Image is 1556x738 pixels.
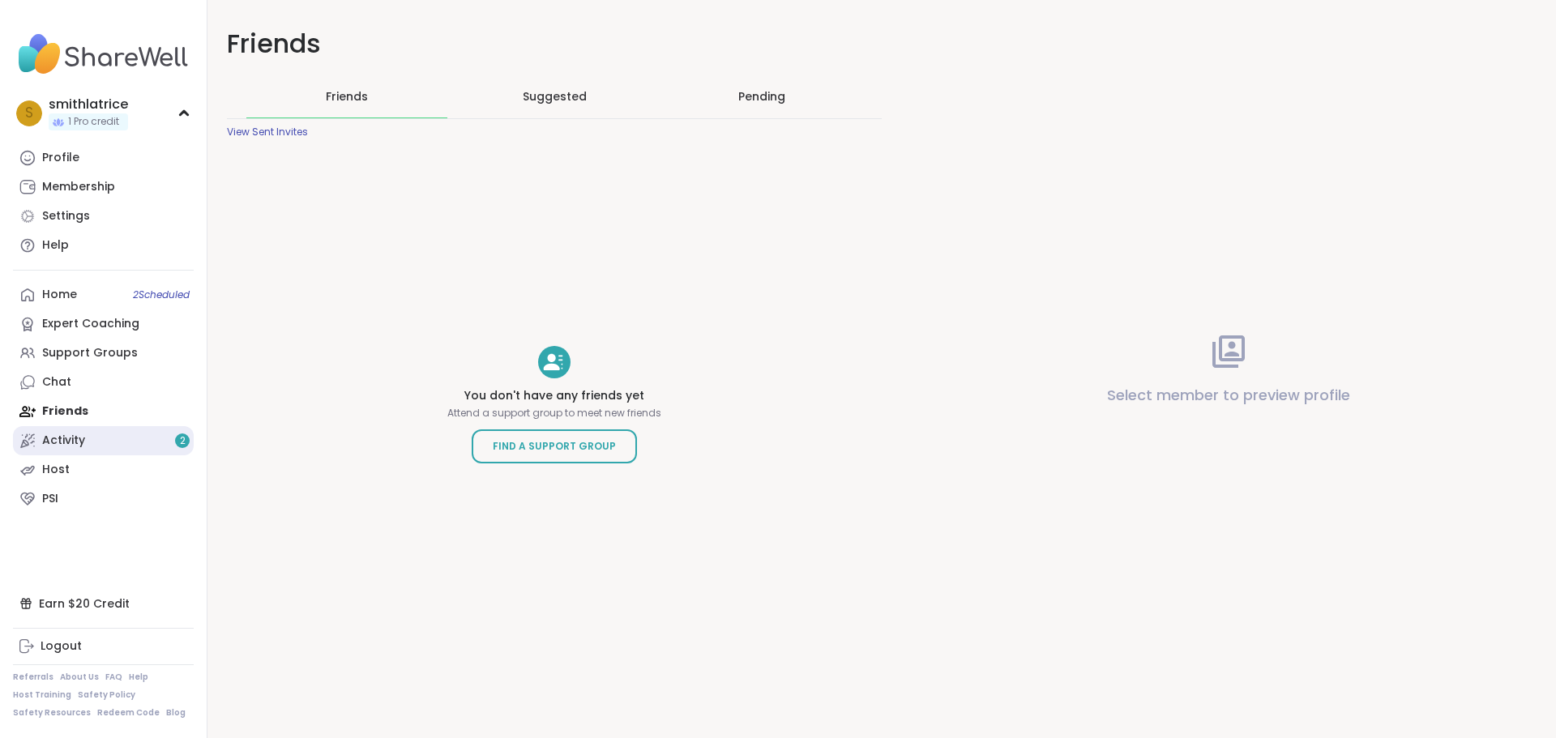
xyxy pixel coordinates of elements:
div: smithlatrice [49,96,128,113]
div: Pending [738,88,785,105]
div: Host [42,462,70,478]
a: Settings [13,202,194,231]
a: Home2Scheduled [13,280,194,309]
span: Suggested [523,88,587,105]
span: s [25,103,33,124]
a: Support Groups [13,339,194,368]
a: About Us [60,672,99,683]
span: 2 [180,434,186,448]
div: Logout [41,638,82,655]
a: Help [129,672,148,683]
div: Chat [42,374,71,390]
div: Activity [42,433,85,449]
span: Friends [326,88,368,105]
a: Expert Coaching [13,309,194,339]
a: Profile [13,143,194,173]
span: 2 Scheduled [133,288,190,301]
p: Select member to preview profile [1107,384,1350,407]
img: ShareWell Nav Logo [13,26,194,83]
a: Activity2 [13,426,194,455]
a: Find a Support Group [472,429,637,463]
a: Safety Policy [78,689,135,701]
a: Host Training [13,689,71,701]
a: Referrals [13,672,53,683]
a: Redeem Code [97,707,160,719]
a: Logout [13,632,194,661]
div: Support Groups [42,345,138,361]
div: Expert Coaching [42,316,139,332]
h1: Friends [227,26,882,62]
div: Earn $20 Credit [13,589,194,618]
div: Profile [42,150,79,166]
span: Find a Support Group [493,438,616,454]
a: Safety Resources [13,707,91,719]
span: 1 Pro credit [68,115,119,129]
h4: You don't have any friends yet [447,388,661,404]
div: PSI [42,491,58,507]
a: Help [13,231,194,260]
div: Home [42,287,77,303]
div: Membership [42,179,115,195]
div: Help [42,237,69,254]
a: PSI [13,484,194,514]
div: Settings [42,208,90,224]
a: Membership [13,173,194,202]
p: Attend a support group to meet new friends [447,407,661,420]
a: Host [13,455,194,484]
a: FAQ [105,672,122,683]
a: Chat [13,368,194,397]
div: View Sent Invites [227,126,308,139]
a: Blog [166,707,186,719]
